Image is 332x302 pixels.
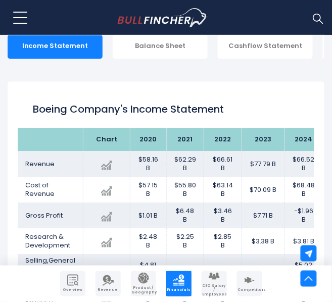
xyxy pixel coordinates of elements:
th: 2024 [285,128,323,152]
th: 2022 [204,128,242,152]
td: $63.14 B [204,177,242,203]
a: Go to homepage [118,8,226,27]
td: $66.61 B [204,152,242,177]
a: Company Revenue [96,271,121,296]
a: Company Product/Geography [131,271,156,296]
td: $2.25 B [167,229,204,255]
th: 2023 [242,128,285,152]
td: $5.02 B [285,255,323,285]
td: $5.14 B [242,255,285,285]
td: $62.29 B [167,152,204,177]
td: $7.71 B [242,203,285,229]
span: Financials [167,288,191,292]
td: $68.48 B [285,177,323,203]
td: $3.46 B [204,203,242,229]
div: Balance Sheet [113,35,208,59]
a: Company Competitors [237,271,262,296]
td: $4.17 B [204,255,242,285]
a: Company Financials [166,271,192,296]
a: Company Employees [202,271,227,296]
td: $4.81 B [130,255,167,285]
span: Selling,General & Administrative [25,256,75,283]
td: $3.38 B [242,229,285,255]
span: CEO Salary / Employees [203,284,226,297]
td: $58.16 B [130,152,167,177]
td: $77.79 B [242,152,285,177]
span: Competitors [238,288,261,292]
td: $4.17 B [167,255,204,285]
td: $2.48 B [130,229,167,255]
th: 2021 [167,128,204,152]
span: Revenue [97,288,120,292]
th: 2020 [130,128,167,152]
td: $57.15 B [130,177,167,203]
td: $3.81 B [285,229,323,255]
td: -$1.96 B [285,203,323,229]
span: Cost of Revenue [25,181,55,199]
span: Revenue [25,160,55,169]
td: $1.01 B [130,203,167,229]
td: $55.80 B [167,177,204,203]
td: $66.52 B [285,152,323,177]
div: Cashflow Statement [218,35,313,59]
div: Income Statement [8,35,103,59]
img: Bullfincher logo [118,8,208,27]
h1: Boeing Company's Income Statement [33,102,299,117]
td: $2.85 B [204,229,242,255]
td: $6.48 B [167,203,204,229]
span: Research & Development [25,232,70,250]
a: Company Overview [60,271,85,296]
th: Chart [83,128,130,152]
td: $70.09 B [242,177,285,203]
span: Gross Profit [25,211,63,221]
span: Product / Geography [132,286,155,295]
span: Overview [61,288,84,292]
